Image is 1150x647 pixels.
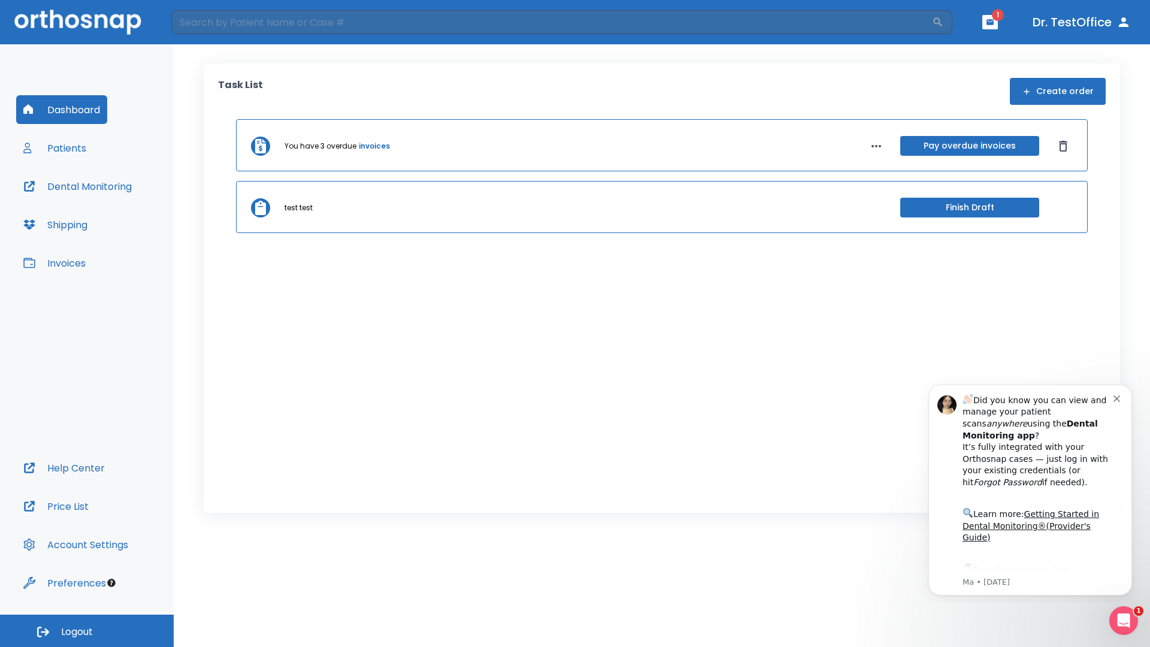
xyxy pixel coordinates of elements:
[16,249,93,277] button: Invoices
[16,210,95,239] button: Shipping
[52,203,203,214] p: Message from Ma, sent 5w ago
[218,78,263,105] p: Task List
[14,10,141,34] img: Orthosnap
[61,625,93,639] span: Logout
[359,141,390,152] a: invoices
[285,202,313,213] p: test test
[52,191,159,213] a: App Store
[1010,78,1106,105] button: Create order
[1134,606,1143,616] span: 1
[1028,11,1136,33] button: Dr. TestOffice
[16,530,135,559] button: Account Settings
[16,569,113,597] button: Preferences
[900,136,1039,156] button: Pay overdue invoices
[203,19,213,28] button: Dismiss notification
[1054,137,1073,156] button: Dismiss
[900,198,1039,217] button: Finish Draft
[285,141,356,152] p: You have 3 overdue
[992,9,1004,21] span: 1
[1109,606,1138,635] iframe: Intercom live chat
[16,492,96,521] button: Price List
[16,134,93,162] button: Patients
[52,188,203,249] div: Download the app: | ​ Let us know if you need help getting started!
[106,578,117,588] div: Tooltip anchor
[910,374,1150,603] iframe: Intercom notifications message
[16,453,112,482] button: Help Center
[16,95,107,124] button: Dashboard
[16,172,139,201] button: Dental Monitoring
[171,10,932,34] input: Search by Patient Name or Case #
